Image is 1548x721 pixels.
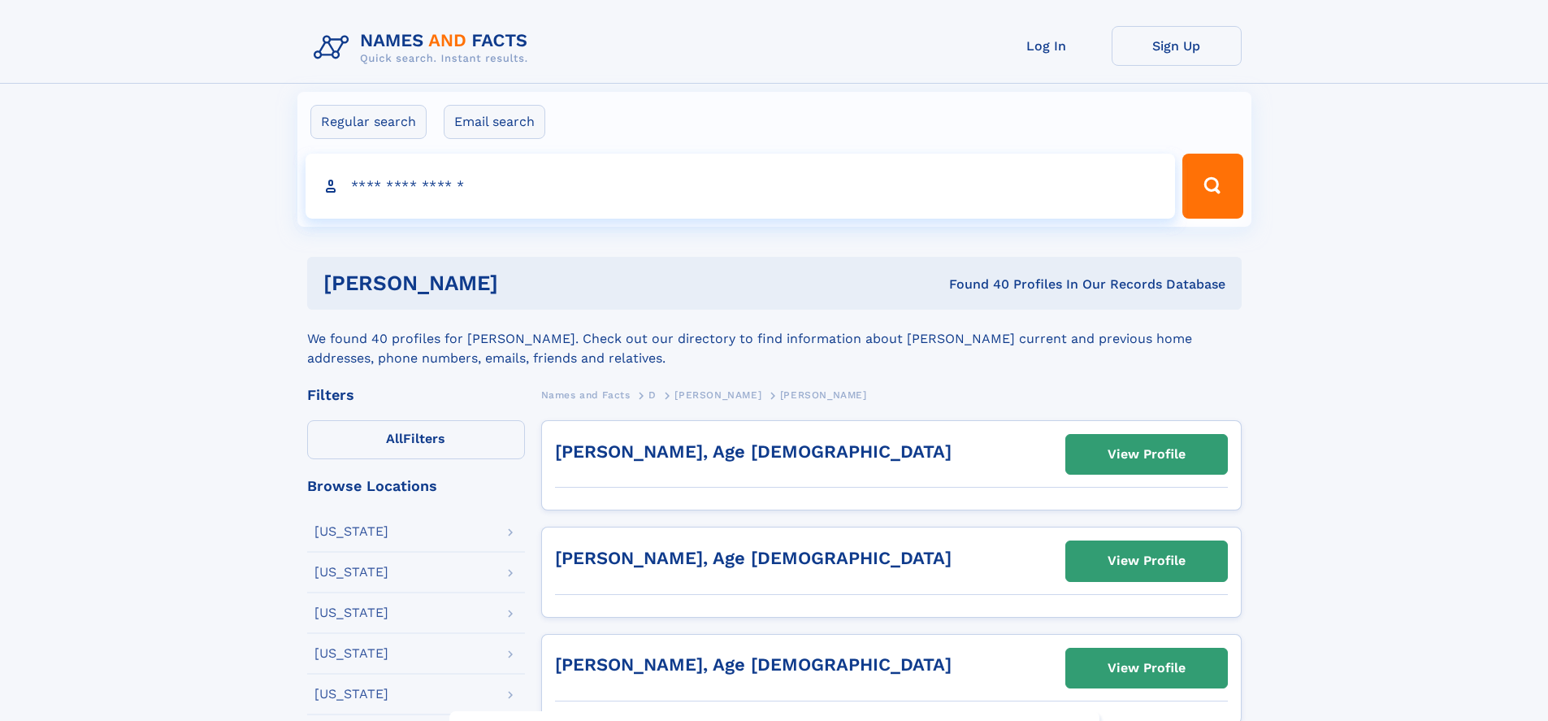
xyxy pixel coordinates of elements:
a: View Profile [1066,541,1227,580]
a: View Profile [1066,435,1227,474]
div: Found 40 Profiles In Our Records Database [723,276,1225,293]
span: All [386,431,403,446]
div: Browse Locations [307,479,525,493]
button: Search Button [1182,154,1242,219]
a: [PERSON_NAME], Age [DEMOGRAPHIC_DATA] [555,441,952,462]
a: Log In [982,26,1112,66]
h1: [PERSON_NAME] [323,273,724,293]
a: [PERSON_NAME] [674,384,761,405]
div: [US_STATE] [314,606,388,619]
label: Filters [307,420,525,459]
a: Names and Facts [541,384,631,405]
a: Sign Up [1112,26,1242,66]
label: Regular search [310,105,427,139]
div: View Profile [1108,542,1186,580]
a: [PERSON_NAME], Age [DEMOGRAPHIC_DATA] [555,654,952,675]
div: [US_STATE] [314,525,388,538]
div: View Profile [1108,436,1186,473]
img: Logo Names and Facts [307,26,541,70]
div: [US_STATE] [314,647,388,660]
div: Filters [307,388,525,402]
span: [PERSON_NAME] [780,389,867,401]
div: View Profile [1108,649,1186,687]
div: We found 40 profiles for [PERSON_NAME]. Check out our directory to find information about [PERSON... [307,310,1242,368]
label: Email search [444,105,545,139]
a: View Profile [1066,649,1227,688]
span: [PERSON_NAME] [674,389,761,401]
div: [US_STATE] [314,566,388,579]
div: [US_STATE] [314,688,388,701]
span: D [648,389,657,401]
a: [PERSON_NAME], Age [DEMOGRAPHIC_DATA] [555,548,952,568]
a: D [648,384,657,405]
input: search input [306,154,1176,219]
